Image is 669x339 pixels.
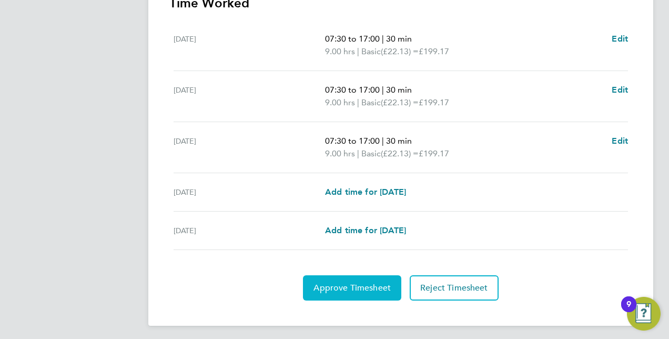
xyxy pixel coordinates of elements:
[627,297,661,331] button: Open Resource Center, 9 new notifications
[612,85,628,95] span: Edit
[381,46,419,56] span: (£22.13) =
[174,33,325,58] div: [DATE]
[361,96,381,109] span: Basic
[174,135,325,160] div: [DATE]
[325,97,355,107] span: 9.00 hrs
[626,304,631,318] div: 9
[410,275,499,301] button: Reject Timesheet
[174,84,325,109] div: [DATE]
[420,283,488,293] span: Reject Timesheet
[325,225,406,235] span: Add time for [DATE]
[386,34,412,44] span: 30 min
[419,97,449,107] span: £199.17
[325,148,355,158] span: 9.00 hrs
[381,148,419,158] span: (£22.13) =
[382,85,384,95] span: |
[382,136,384,146] span: |
[174,224,325,237] div: [DATE]
[325,136,380,146] span: 07:30 to 17:00
[325,46,355,56] span: 9.00 hrs
[325,187,406,197] span: Add time for [DATE]
[325,224,406,237] a: Add time for [DATE]
[357,46,359,56] span: |
[612,34,628,44] span: Edit
[612,136,628,146] span: Edit
[386,85,412,95] span: 30 min
[325,85,380,95] span: 07:30 to 17:00
[357,148,359,158] span: |
[325,186,406,198] a: Add time for [DATE]
[419,46,449,56] span: £199.17
[381,97,419,107] span: (£22.13) =
[174,186,325,198] div: [DATE]
[325,34,380,44] span: 07:30 to 17:00
[361,45,381,58] span: Basic
[313,283,391,293] span: Approve Timesheet
[612,33,628,45] a: Edit
[361,147,381,160] span: Basic
[612,84,628,96] a: Edit
[303,275,401,301] button: Approve Timesheet
[382,34,384,44] span: |
[357,97,359,107] span: |
[386,136,412,146] span: 30 min
[419,148,449,158] span: £199.17
[612,135,628,147] a: Edit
